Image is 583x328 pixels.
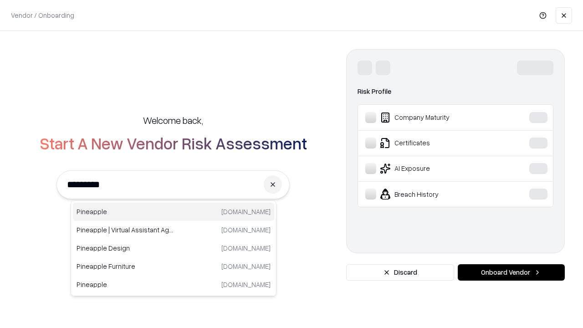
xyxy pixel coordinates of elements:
[221,261,271,271] p: [DOMAIN_NAME]
[221,207,271,216] p: [DOMAIN_NAME]
[143,114,203,127] h5: Welcome back,
[77,261,174,271] p: Pineapple Furniture
[221,225,271,235] p: [DOMAIN_NAME]
[221,280,271,289] p: [DOMAIN_NAME]
[77,207,174,216] p: Pineapple
[458,264,565,281] button: Onboard Vendor
[365,189,501,200] div: Breach History
[71,200,276,296] div: Suggestions
[346,264,454,281] button: Discard
[365,138,501,149] div: Certificates
[358,86,553,97] div: Risk Profile
[365,112,501,123] div: Company Maturity
[40,134,307,152] h2: Start A New Vendor Risk Assessment
[77,243,174,253] p: Pineapple Design
[77,280,174,289] p: Pineapple
[77,225,174,235] p: Pineapple | Virtual Assistant Agency
[221,243,271,253] p: [DOMAIN_NAME]
[11,10,74,20] p: Vendor / Onboarding
[365,163,501,174] div: AI Exposure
